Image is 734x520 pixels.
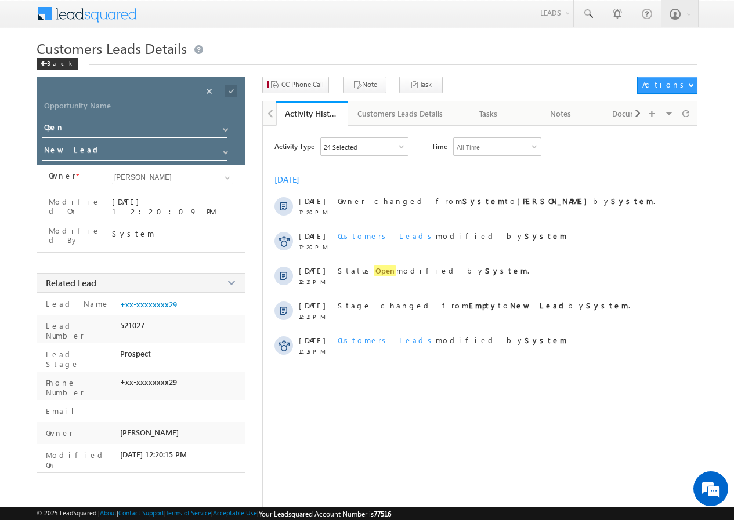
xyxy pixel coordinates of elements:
strong: System [586,300,628,310]
label: Lead Number [43,321,115,340]
span: Time [432,137,447,155]
input: Stage [42,143,227,161]
button: Actions [637,77,697,94]
strong: System [525,335,567,345]
label: Email [43,406,83,416]
a: Activity History [276,101,348,126]
span: [DATE] [299,300,325,310]
span: 12:20 PM [299,209,334,216]
span: [PERSON_NAME] [120,428,179,437]
span: 77516 [374,510,391,518]
label: Lead Name [43,299,110,308]
label: Modified On [43,450,115,470]
a: Show All Items [217,121,232,133]
label: Modified By [49,226,102,245]
a: Terms of Service [166,509,211,517]
label: Owner [43,428,73,438]
div: Actions [642,79,688,90]
a: Documents [597,101,669,126]
button: Note [343,77,386,93]
input: Status [42,120,227,138]
span: +xx-xxxxxxxx29 [120,377,177,387]
span: modified by [338,335,567,345]
span: Customers Leads [338,231,436,241]
strong: [PERSON_NAME] [517,196,593,206]
span: 12:19 PM [299,348,334,355]
span: Status modified by . [338,265,529,276]
div: All Time [457,143,480,151]
span: [DATE] [299,231,325,241]
span: 12:20 PM [299,243,334,250]
div: [DATE] [274,174,312,185]
span: 12:19 PM [299,313,334,320]
div: Back [37,58,78,70]
a: Contact Support [118,509,164,517]
a: Acceptable Use [213,509,257,517]
a: Customers Leads Details [348,101,453,126]
strong: System [611,196,653,206]
div: System [112,228,233,238]
a: About [100,509,117,517]
div: Documents [606,107,659,121]
label: Owner [49,171,76,180]
span: [DATE] [299,335,325,345]
div: Owner Changed,Status Changed,Stage Changed,Source Changed,Notes & 19 more.. [321,138,408,155]
label: Lead Stage [43,349,115,369]
button: CC Phone Call [262,77,329,93]
span: modified by [338,231,567,241]
span: Open [374,265,396,276]
span: Related Lead [46,277,96,289]
span: [DATE] [299,266,325,275]
div: 24 Selected [324,143,357,151]
button: Task [399,77,443,93]
label: Phone Number [43,377,115,397]
span: Owner changed from to by . [338,196,655,206]
a: +xx-xxxxxxxx29 [120,300,177,309]
a: Notes [525,101,597,126]
input: Type to Search [112,171,233,184]
a: Tasks [453,101,525,126]
span: Prospect [120,349,151,358]
span: 521027 [120,321,144,330]
div: [DATE] 12:20:09 PM [112,197,233,216]
strong: System [485,266,527,275]
span: 12:19 PM [299,278,334,285]
li: Activity History [276,101,348,125]
span: CC Phone Call [281,79,324,90]
label: Modified On [49,197,102,216]
strong: System [525,231,567,241]
span: Customers Leads Details [37,39,187,57]
a: Show All Items [219,172,233,184]
span: Your Leadsquared Account Number is [259,510,391,518]
span: Activity Type [274,137,314,155]
strong: New Lead [510,300,568,310]
a: Show All Items [217,144,232,155]
span: [DATE] [299,196,325,206]
div: Tasks [462,107,515,121]
span: Stage changed from to by . [338,300,630,310]
span: © 2025 LeadSquared | | | | | [37,509,391,518]
div: Activity History [285,108,339,119]
span: [DATE] 12:20:15 PM [120,450,187,459]
input: Opportunity Name Opportunity Name [42,99,230,115]
strong: System [462,196,505,206]
strong: Empty [469,300,498,310]
div: Notes [534,107,587,121]
div: Customers Leads Details [357,107,443,121]
span: Customers Leads [338,335,436,345]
